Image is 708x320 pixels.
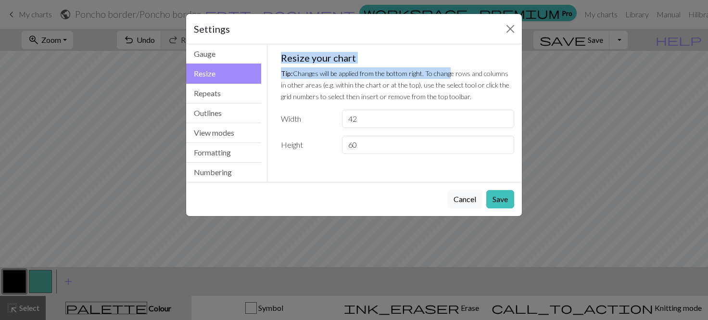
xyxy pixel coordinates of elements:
[275,136,336,154] label: Height
[186,123,261,143] button: View modes
[186,143,261,163] button: Formatting
[447,190,482,208] button: Cancel
[281,69,293,77] strong: Tip:
[486,190,514,208] button: Save
[194,22,230,36] h5: Settings
[186,84,261,103] button: Repeats
[281,69,509,101] small: Changes will be applied from the bottom right. To change rows and columns in other areas (e.g. wi...
[275,110,336,128] label: Width
[186,44,261,64] button: Gauge
[186,163,261,182] button: Numbering
[186,64,261,84] button: Resize
[503,21,518,37] button: Close
[186,103,261,123] button: Outlines
[281,52,515,64] h5: Resize your chart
